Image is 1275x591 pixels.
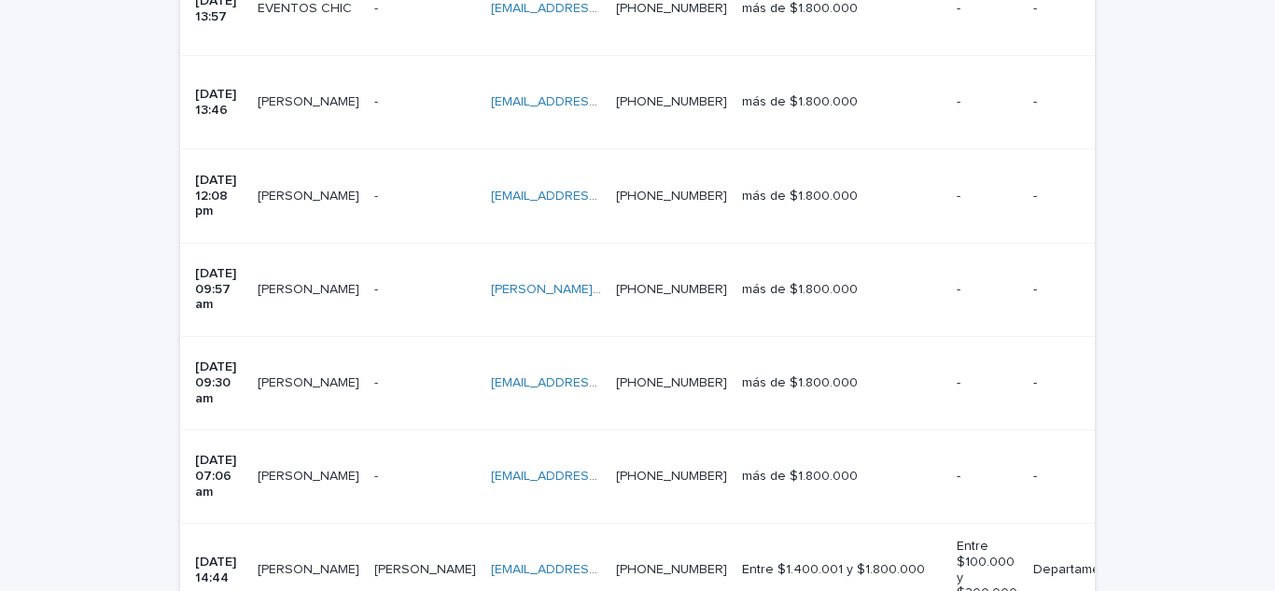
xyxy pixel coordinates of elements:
font: [DATE] 07:06 am [195,454,240,499]
font: - [1033,190,1037,203]
font: - [374,95,378,108]
p: Roberto Serey [258,372,363,391]
a: [PHONE_NUMBER] [616,95,727,108]
font: - [374,376,378,389]
font: - [957,95,960,108]
font: [DATE] 09:57 am [195,267,240,312]
font: Departamentos [1033,563,1127,576]
font: - [957,376,960,389]
font: [PERSON_NAME] [374,563,476,576]
font: [DATE] 14:44 [195,556,240,584]
a: [PERSON_NAME][EMAIL_ADDRESS][DOMAIN_NAME] [491,283,804,296]
font: más de $1.800.000 [742,376,858,389]
font: - [957,283,960,296]
a: [EMAIL_ADDRESS][DOMAIN_NAME] [491,376,702,389]
font: [PERSON_NAME] [258,283,359,296]
font: - [1033,95,1037,108]
p: Bernardita Arancibia Tapia [258,185,363,204]
font: más de $1.800.000 [742,283,858,296]
a: [EMAIL_ADDRESS][DOMAIN_NAME] [491,2,702,15]
font: - [374,470,378,483]
font: - [1033,2,1037,15]
font: más de $1.800.000 [742,190,858,203]
font: - [374,2,378,15]
font: - [957,470,960,483]
font: Entre $1.400.001 y $1.800.000 [742,563,925,576]
font: más de $1.800.000 [742,95,858,108]
a: [PHONE_NUMBER] [616,2,727,15]
font: - [374,283,378,296]
a: [EMAIL_ADDRESS][DOMAIN_NAME] [491,95,702,108]
font: [PERSON_NAME] [258,376,359,389]
p: Silvia Albina Díaz Santana [258,278,363,298]
font: [PERSON_NAME] [258,470,359,483]
a: [EMAIL_ADDRESS][DOMAIN_NAME] [491,190,702,203]
font: [DATE] 13:46 [195,88,240,117]
font: más de $1.800.000 [742,2,858,15]
a: [PHONE_NUMBER] [616,470,727,483]
font: - [374,190,378,203]
a: [EMAIL_ADDRESS][DOMAIN_NAME] [491,563,702,576]
font: - [957,190,960,203]
font: - [1033,283,1037,296]
font: EVENTOS CHIC [258,2,352,15]
font: [PERSON_NAME] [258,95,359,108]
font: [DATE] 09:30 am [195,360,240,405]
a: [PHONE_NUMBER] [616,563,727,576]
p: Omar Herrera Cortés [258,91,363,110]
font: - [1033,470,1037,483]
a: [EMAIL_ADDRESS][DOMAIN_NAME] [491,470,702,483]
font: [DATE] 12:08 pm [195,174,240,218]
a: [PHONE_NUMBER] [616,376,727,389]
font: - [1033,376,1037,389]
font: [PERSON_NAME] [258,563,359,576]
a: [PHONE_NUMBER] [616,190,727,203]
font: más de $1.800.000 [742,470,858,483]
p: Hernán Gonzalo Solís Catalán [258,465,363,485]
font: [PERSON_NAME] [258,190,359,203]
font: - [957,2,960,15]
a: [PHONE_NUMBER] [616,283,727,296]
